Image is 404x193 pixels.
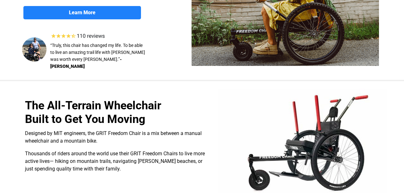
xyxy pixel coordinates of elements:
[23,6,141,19] a: Learn More
[25,151,205,172] span: Thousands of riders around the world use their GRIT Freedom Chairs to live more active lives— hik...
[25,99,161,126] span: The All-Terrain Wheelchair Built to Get You Moving
[22,127,77,139] input: Get more information
[50,43,145,62] span: “Truly, this chair has changed my life. To be able to live an amazing trail life with [PERSON_NAM...
[69,10,95,16] strong: Learn More
[25,130,202,144] span: Designed by MIT engineers, the GRIT Freedom Chair is a mix between a manual wheelchair and a moun...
